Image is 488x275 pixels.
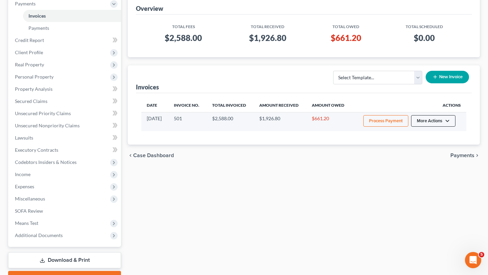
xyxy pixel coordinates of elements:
[363,115,408,127] button: Process Payment
[207,99,254,112] th: Total Invoiced
[168,112,207,131] td: 501
[9,95,121,107] a: Secured Claims
[168,99,207,112] th: Invoice No.
[8,252,121,268] a: Download & Print
[306,112,352,131] td: $661.20
[352,99,466,112] th: Actions
[128,153,174,158] button: chevron_left Case Dashboard
[254,99,307,112] th: Amount Received
[450,153,480,158] button: Payments chevron_right
[207,112,254,131] td: $2,588.00
[310,20,382,30] th: Total Owed
[15,49,43,55] span: Client Profile
[15,62,44,67] span: Real Property
[128,153,133,158] i: chevron_left
[15,208,43,214] span: SOFA Review
[15,123,80,128] span: Unsecured Nonpriority Claims
[141,20,226,30] th: Total Fees
[226,20,310,30] th: Total Received
[9,120,121,132] a: Unsecured Nonpriority Claims
[9,34,121,46] a: Credit Report
[382,20,467,30] th: Total Scheduled
[231,33,305,43] h3: $1,926.80
[15,184,34,189] span: Expenses
[136,83,159,91] div: Invoices
[254,112,307,131] td: $1,926.80
[28,25,49,31] span: Payments
[306,99,352,112] th: Amount Owed
[15,147,58,153] span: Executory Contracts
[15,196,45,202] span: Miscellaneous
[15,220,38,226] span: Means Test
[23,10,121,22] a: Invoices
[465,252,481,268] iframe: Intercom live chat
[15,98,47,104] span: Secured Claims
[479,252,484,257] span: 5
[411,115,455,127] button: More Actions
[9,83,121,95] a: Property Analysis
[9,132,121,144] a: Lawsuits
[15,135,33,141] span: Lawsuits
[23,22,121,34] a: Payments
[15,37,44,43] span: Credit Report
[136,4,163,13] div: Overview
[315,33,377,43] h3: $661.20
[9,107,121,120] a: Unsecured Priority Claims
[141,99,168,112] th: Date
[15,110,71,116] span: Unsecured Priority Claims
[426,71,469,83] button: New Invoice
[9,205,121,217] a: SOFA Review
[141,112,168,131] td: [DATE]
[474,153,480,158] i: chevron_right
[388,33,461,43] h3: $0.00
[15,74,54,80] span: Personal Property
[15,86,53,92] span: Property Analysis
[28,13,46,19] span: Invoices
[450,153,474,158] span: Payments
[9,144,121,156] a: Executory Contracts
[15,171,30,177] span: Income
[147,33,220,43] h3: $2,588.00
[15,159,77,165] span: Codebtors Insiders & Notices
[133,153,174,158] span: Case Dashboard
[15,232,63,238] span: Additional Documents
[15,1,36,6] span: Payments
